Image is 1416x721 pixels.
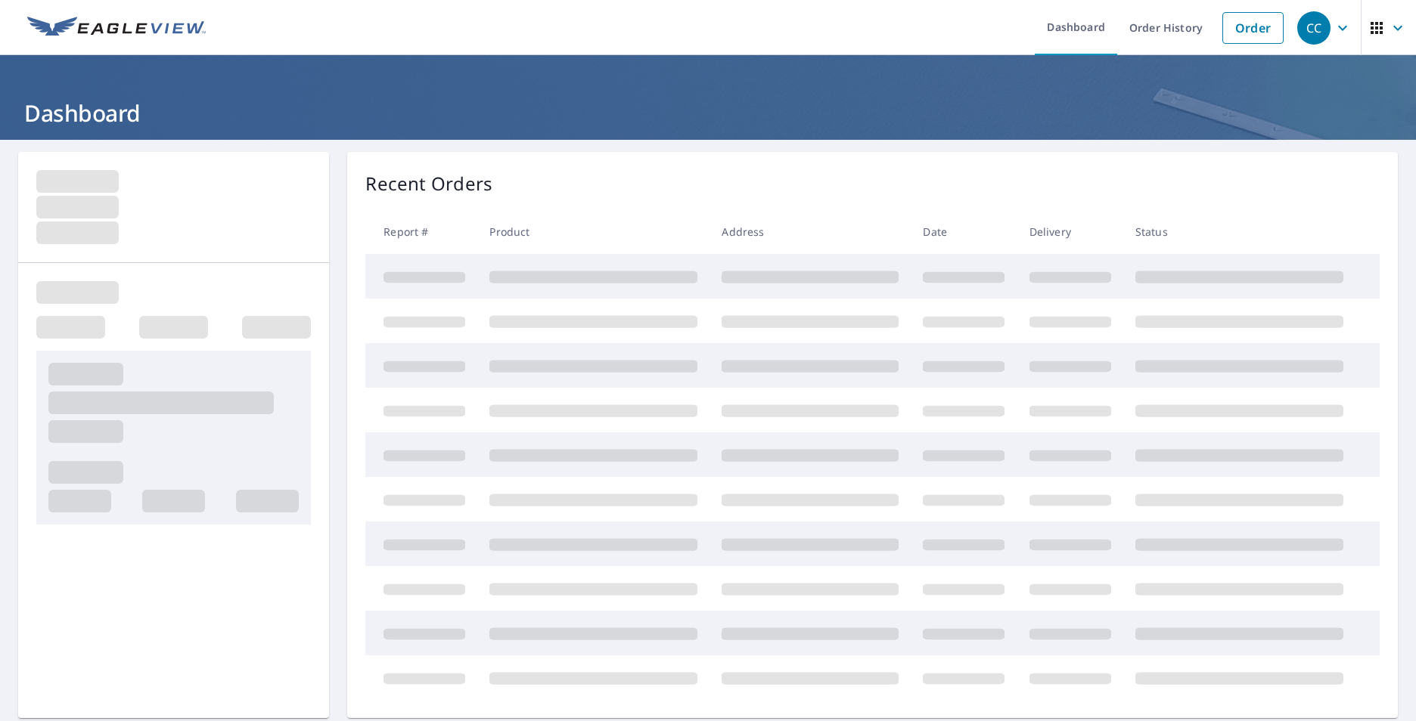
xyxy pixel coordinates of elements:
p: Recent Orders [365,170,492,197]
a: Order [1222,12,1284,44]
th: Date [911,209,1017,254]
th: Report # [365,209,477,254]
th: Status [1123,209,1355,254]
th: Address [710,209,911,254]
th: Product [477,209,710,254]
div: CC [1297,11,1331,45]
h1: Dashboard [18,97,1398,128]
img: EV Logo [27,17,206,39]
th: Delivery [1017,209,1123,254]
